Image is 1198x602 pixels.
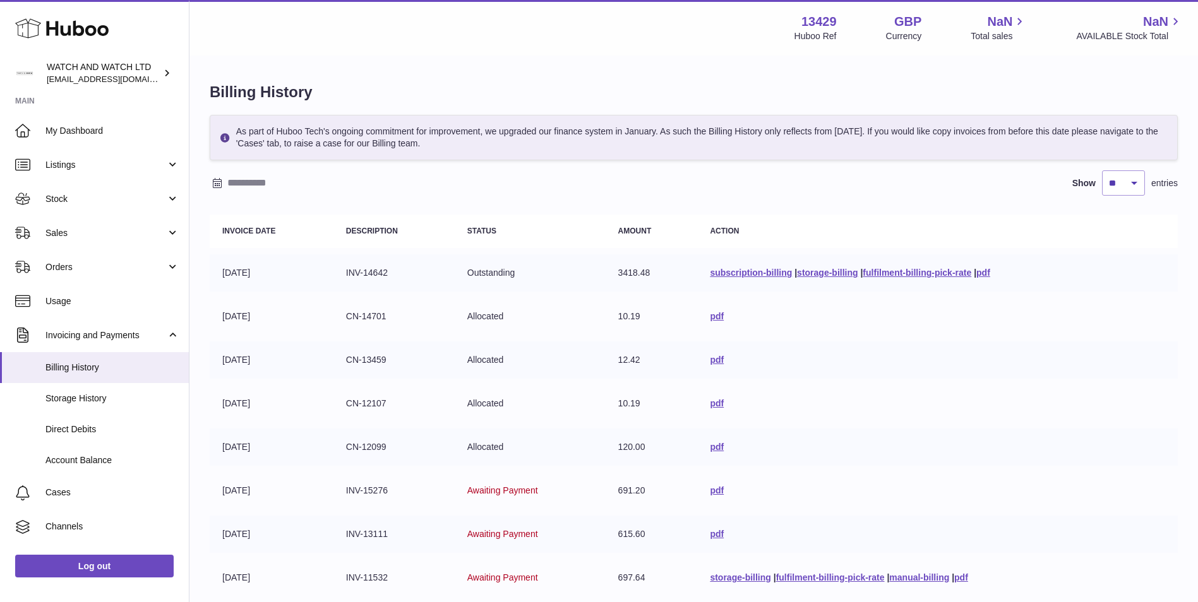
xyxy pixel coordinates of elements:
[971,30,1027,42] span: Total sales
[333,254,455,292] td: INV-14642
[606,472,698,509] td: 691.20
[710,485,724,495] a: pdf
[467,311,504,321] span: Allocated
[210,341,333,379] td: [DATE]
[333,428,455,466] td: CN-12099
[45,487,179,499] span: Cases
[886,30,922,42] div: Currency
[974,268,976,278] span: |
[346,227,398,235] strong: Description
[606,298,698,335] td: 10.19
[606,559,698,596] td: 697.64
[952,572,954,582] span: |
[1072,177,1096,189] label: Show
[333,559,455,596] td: INV-11532
[45,159,166,171] span: Listings
[467,227,496,235] strong: Status
[467,355,504,365] span: Allocated
[1143,13,1168,30] span: NaN
[797,268,858,278] a: storage-billing
[210,516,333,553] td: [DATE]
[794,268,797,278] span: |
[1076,13,1183,42] a: NaN AVAILABLE Stock Total
[333,298,455,335] td: CN-14701
[710,227,739,235] strong: Action
[45,362,179,374] span: Billing History
[606,428,698,466] td: 120.00
[467,442,504,452] span: Allocated
[801,13,837,30] strong: 13429
[333,472,455,509] td: INV-15276
[606,254,698,292] td: 3418.48
[210,472,333,509] td: [DATE]
[1151,177,1178,189] span: entries
[210,254,333,292] td: [DATE]
[710,442,724,452] a: pdf
[976,268,990,278] a: pdf
[887,572,889,582] span: |
[618,227,652,235] strong: Amount
[210,82,1178,102] h1: Billing History
[45,392,179,404] span: Storage History
[222,227,275,235] strong: Invoice Date
[45,423,179,435] span: Direct Debits
[1076,30,1183,42] span: AVAILABLE Stock Total
[889,572,949,582] a: manual-billing
[467,572,538,582] span: Awaiting Payment
[710,311,724,321] a: pdf
[45,295,179,307] span: Usage
[47,61,160,85] div: WATCH AND WATCH LTD
[45,193,166,205] span: Stock
[794,30,837,42] div: Huboo Ref
[776,572,885,582] a: fulfilment-billing-pick-rate
[45,261,166,273] span: Orders
[467,268,515,278] span: Outstanding
[333,341,455,379] td: CN-13459
[45,454,179,466] span: Account Balance
[710,398,724,408] a: pdf
[710,268,792,278] a: subscription-billing
[971,13,1027,42] a: NaN Total sales
[860,268,863,278] span: |
[210,115,1178,160] div: As part of Huboo Tech's ongoing commitment for improvement, we upgraded our finance system in Jan...
[710,529,724,539] a: pdf
[467,485,538,495] span: Awaiting Payment
[210,428,333,466] td: [DATE]
[987,13,1012,30] span: NaN
[210,559,333,596] td: [DATE]
[606,516,698,553] td: 615.60
[710,572,770,582] a: storage-billing
[863,268,971,278] a: fulfilment-billing-pick-rate
[467,529,538,539] span: Awaiting Payment
[606,385,698,422] td: 10.19
[606,341,698,379] td: 12.42
[15,555,174,577] a: Log out
[710,355,724,365] a: pdf
[333,385,455,422] td: CN-12107
[333,516,455,553] td: INV-13111
[954,572,968,582] a: pdf
[15,64,34,83] img: internalAdmin-13429@internal.huboo.com
[467,398,504,408] span: Allocated
[47,74,186,84] span: [EMAIL_ADDRESS][DOMAIN_NAME]
[45,227,166,239] span: Sales
[45,521,179,533] span: Channels
[774,572,776,582] span: |
[210,385,333,422] td: [DATE]
[894,13,921,30] strong: GBP
[45,125,179,137] span: My Dashboard
[210,298,333,335] td: [DATE]
[45,329,166,341] span: Invoicing and Payments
